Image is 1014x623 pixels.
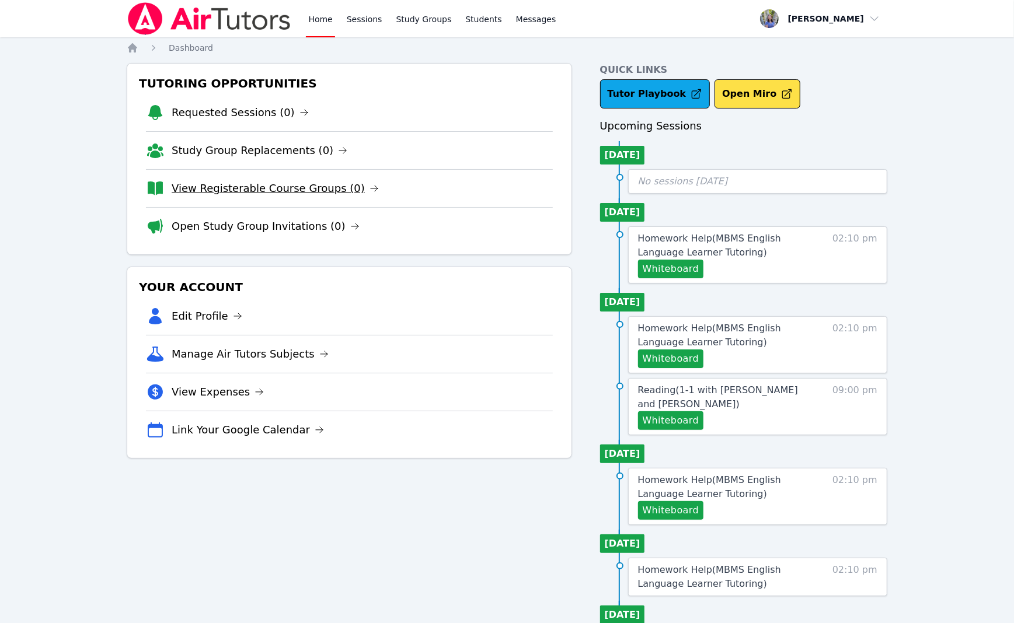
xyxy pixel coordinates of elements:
a: Manage Air Tutors Subjects [172,346,329,362]
li: [DATE] [600,146,645,164]
button: Whiteboard [638,260,704,278]
span: 02:10 pm [832,321,877,368]
a: Link Your Google Calendar [172,422,324,438]
button: Whiteboard [638,349,704,368]
a: Dashboard [169,42,213,54]
a: Homework Help(MBMS English Language Learner Tutoring) [638,232,818,260]
h3: Your Account [137,276,562,297]
span: 02:10 pm [832,563,877,591]
h3: Tutoring Opportunities [137,73,562,94]
a: Open Study Group Invitations (0) [172,218,360,235]
span: 02:10 pm [832,232,877,278]
a: Tutor Playbook [600,79,710,108]
span: Homework Help ( MBMS English Language Learner Tutoring ) [638,323,781,348]
a: Requested Sessions (0) [172,104,309,121]
span: No sessions [DATE] [638,176,728,187]
img: Air Tutors [127,2,292,35]
li: [DATE] [600,203,645,222]
span: Messages [516,13,556,25]
span: Homework Help ( MBMS English Language Learner Tutoring ) [638,233,781,258]
button: Whiteboard [638,411,704,430]
span: Homework Help ( MBMS English Language Learner Tutoring ) [638,474,781,499]
span: 02:10 pm [832,473,877,520]
h4: Quick Links [600,63,887,77]
a: View Expenses [172,384,264,400]
span: 09:00 pm [832,383,877,430]
li: [DATE] [600,444,645,463]
a: Edit Profile [172,308,242,324]
li: [DATE] [600,534,645,553]
a: Reading(1-1 with [PERSON_NAME] and [PERSON_NAME]) [638,383,818,411]
a: Study Group Replacements (0) [172,142,347,159]
span: Dashboard [169,43,213,52]
a: Homework Help(MBMS English Language Learner Tutoring) [638,563,818,591]
h3: Upcoming Sessions [600,118,887,134]
button: Open Miro [715,79,800,108]
button: Whiteboard [638,501,704,520]
nav: Breadcrumb [127,42,887,54]
a: Homework Help(MBMS English Language Learner Tutoring) [638,473,818,501]
a: View Registerable Course Groups (0) [172,180,379,197]
li: [DATE] [600,293,645,311]
a: Homework Help(MBMS English Language Learner Tutoring) [638,321,818,349]
span: Reading ( 1-1 with [PERSON_NAME] and [PERSON_NAME] ) [638,384,798,409]
span: Homework Help ( MBMS English Language Learner Tutoring ) [638,564,781,589]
